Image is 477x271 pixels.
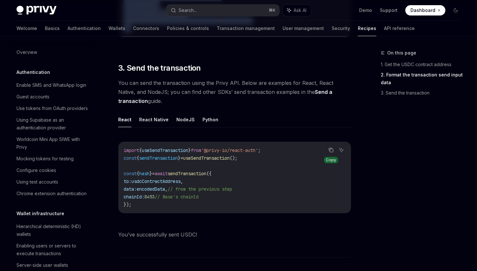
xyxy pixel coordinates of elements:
[11,259,94,271] a: Server-side user wallets
[16,210,64,217] h5: Wallet infrastructure
[405,5,445,15] a: Dashboard
[183,155,230,161] span: useSendTransaction
[11,153,94,165] a: Mocking tokens for testing
[16,190,87,197] div: Chrome extension authentication
[327,146,335,154] button: Copy the contents from the code block
[188,147,191,153] span: }
[332,21,350,36] a: Security
[150,171,152,176] span: }
[124,155,137,161] span: const
[358,21,376,36] a: Recipes
[16,116,90,132] div: Using Supabase as an authentication provider
[16,6,57,15] img: dark logo
[118,230,351,239] span: You’ve successfully sent USDC!
[67,21,101,36] a: Authentication
[381,59,466,70] a: 1. Get the USDC contract address
[124,171,137,176] span: const
[16,242,90,257] div: Enabling users or servers to execute transactions
[294,7,306,14] span: Ask AI
[11,165,94,176] a: Configure cookies
[387,49,416,57] span: On this page
[11,114,94,134] a: Using Supabase as an authentication provider
[124,178,131,184] span: to:
[11,79,94,91] a: Enable SMS and WhatsApp login
[155,194,199,200] span: // Base's chainId
[16,105,88,112] div: Use tokens from OAuth providers
[217,21,275,36] a: Transaction management
[201,147,258,153] span: '@privy-io/react-auth'
[11,46,94,58] a: Overview
[16,68,50,76] h5: Authentication
[181,155,183,161] span: =
[380,7,398,14] a: Support
[16,48,37,56] div: Overview
[16,21,37,36] a: Welcome
[16,178,58,186] div: Using test accounts
[359,7,372,14] a: Demo
[11,134,94,153] a: Worldcoin Mini App SIWE with Privy
[124,147,139,153] span: import
[166,5,279,16] button: Search...⌘K
[139,171,150,176] span: hash
[109,21,125,36] a: Wallets
[258,147,261,153] span: ;
[178,155,181,161] span: }
[11,221,94,240] a: Hierarchical deterministic (HD) wallets
[144,194,155,200] span: 8453
[124,194,144,200] span: chainId:
[168,186,232,192] span: // from the previous step
[11,188,94,199] a: Chrome extension authentication
[11,240,94,259] a: Enabling users or servers to execute transactions
[137,171,139,176] span: {
[118,112,131,127] button: React
[165,186,168,192] span: ,
[16,135,90,151] div: Worldcoin Mini App SIWE with Privy
[142,147,188,153] span: useSendTransaction
[381,70,466,88] a: 2. Format the transaction send input data
[16,261,68,269] div: Server-side user wallets
[11,176,94,188] a: Using test accounts
[137,155,139,161] span: {
[202,112,218,127] button: Python
[176,112,195,127] button: NodeJS
[133,21,159,36] a: Connectors
[283,21,324,36] a: User management
[206,171,212,176] span: ({
[16,155,74,163] div: Mocking tokens for testing
[410,7,435,14] span: Dashboard
[451,5,461,15] button: Toggle dark mode
[16,223,90,238] div: Hierarchical deterministic (HD) wallets
[181,178,183,184] span: ,
[137,186,165,192] span: encodedData
[324,157,338,163] div: Copy
[16,81,86,89] div: Enable SMS and WhatsApp login
[381,88,466,98] a: 3. Send the transaction
[152,171,155,176] span: =
[139,147,142,153] span: {
[283,5,311,16] button: Ask AI
[384,21,415,36] a: API reference
[16,166,56,174] div: Configure cookies
[16,93,49,101] div: Guest accounts
[139,112,169,127] button: React Native
[168,171,206,176] span: sendTransaction
[337,146,346,154] button: Ask AI
[11,91,94,103] a: Guest accounts
[124,202,131,207] span: });
[11,103,94,114] a: Use tokens from OAuth providers
[118,63,201,73] span: 3. Send the transaction
[124,186,137,192] span: data:
[139,155,178,161] span: sendTransaction
[230,155,237,161] span: ();
[191,147,201,153] span: from
[118,78,351,105] span: You can send the transaction using the Privy API. Below are examples for React, React Native, and...
[131,178,181,184] span: usdcContractAddress
[179,6,197,14] div: Search...
[155,171,168,176] span: await
[269,8,275,13] span: ⌘ K
[45,21,60,36] a: Basics
[167,21,209,36] a: Policies & controls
